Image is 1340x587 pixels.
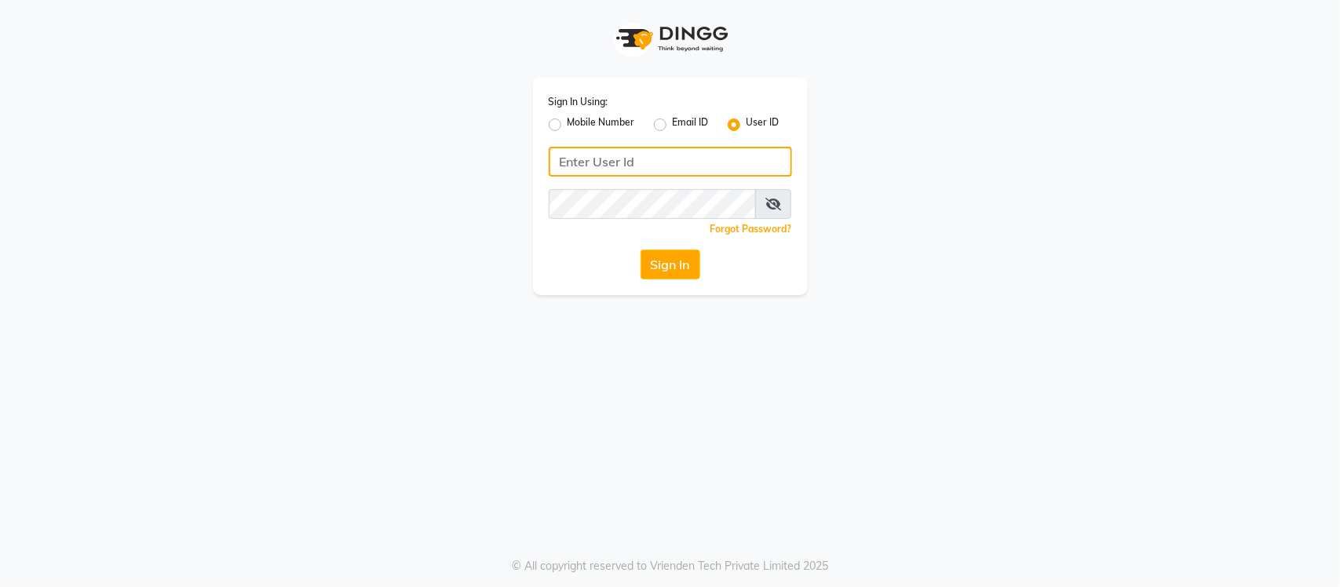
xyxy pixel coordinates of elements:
input: Username [549,147,792,177]
img: logo1.svg [608,16,733,62]
a: Forgot Password? [710,223,792,235]
input: Username [549,189,756,219]
label: Sign In Using: [549,95,608,109]
label: Email ID [673,115,709,134]
label: User ID [747,115,780,134]
label: Mobile Number [568,115,635,134]
button: Sign In [641,250,700,279]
